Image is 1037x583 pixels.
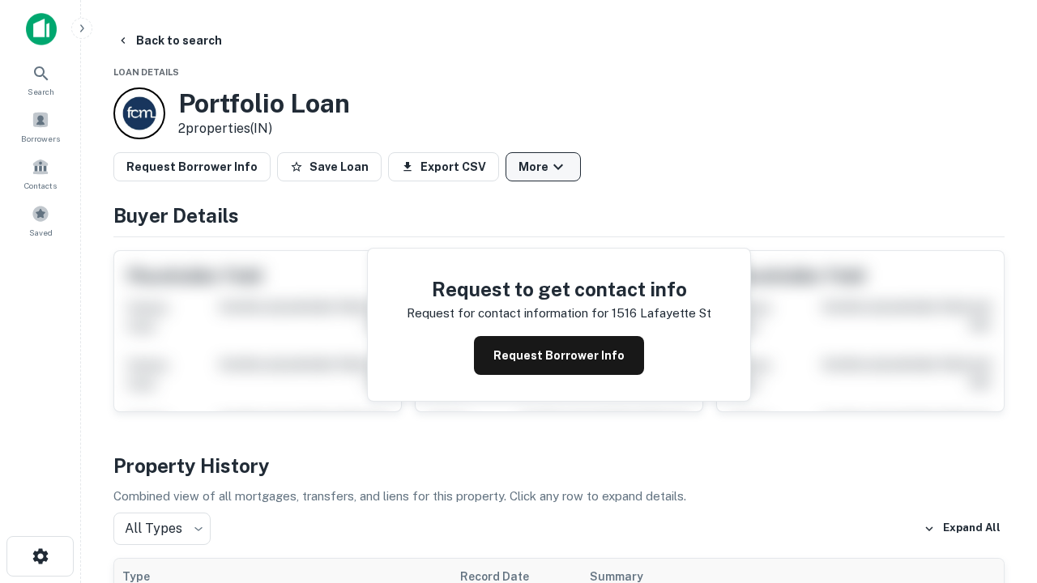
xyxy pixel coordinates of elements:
p: 1516 lafayette st [612,304,711,323]
a: Saved [5,198,76,242]
a: Borrowers [5,104,76,148]
a: Search [5,57,76,101]
button: Request Borrower Info [113,152,271,181]
p: Request for contact information for [407,304,608,323]
p: 2 properties (IN) [178,119,350,138]
span: Contacts [24,179,57,192]
h4: Buyer Details [113,201,1005,230]
div: All Types [113,513,211,545]
span: Borrowers [21,132,60,145]
button: Back to search [110,26,228,55]
p: Combined view of all mortgages, transfers, and liens for this property. Click any row to expand d... [113,487,1005,506]
iframe: Chat Widget [956,453,1037,531]
button: Save Loan [277,152,382,181]
span: Search [28,85,54,98]
span: Loan Details [113,67,179,77]
button: More [506,152,581,181]
h4: Property History [113,451,1005,480]
button: Expand All [920,517,1005,541]
a: Contacts [5,151,76,195]
h3: Portfolio Loan [178,88,350,119]
button: Request Borrower Info [474,336,644,375]
h4: Request to get contact info [407,274,711,304]
span: Saved [29,226,53,239]
button: Export CSV [388,152,499,181]
img: capitalize-icon.png [26,13,57,45]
